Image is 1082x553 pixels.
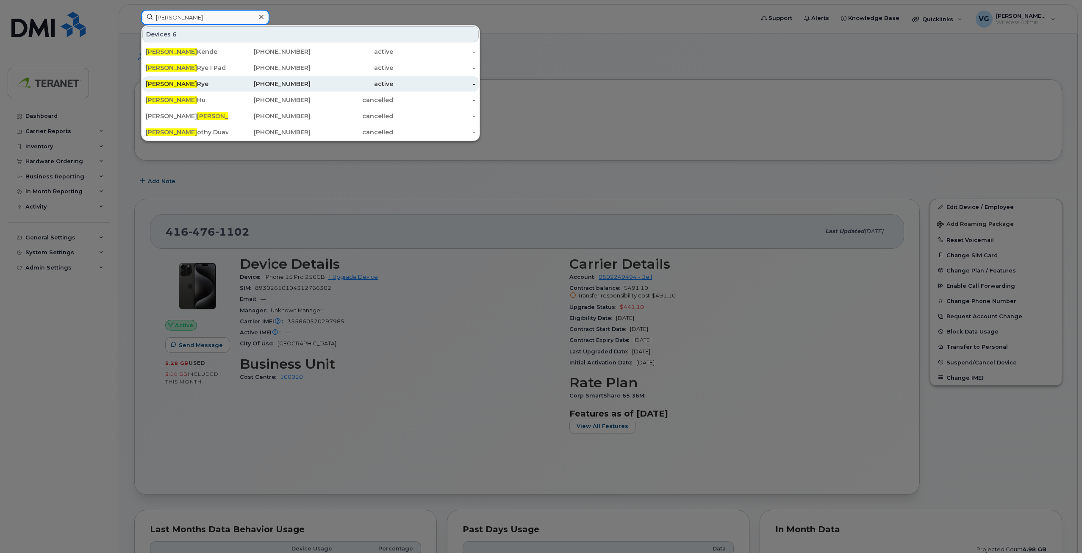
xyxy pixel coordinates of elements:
a: [PERSON_NAME]Kende[PHONE_NUMBER]active- [142,44,479,59]
div: othy Duavis [146,128,228,136]
div: [PHONE_NUMBER] [228,80,311,88]
a: [PERSON_NAME][PERSON_NAME]ariu[PHONE_NUMBER]cancelled- [142,108,479,124]
div: active [311,47,393,56]
div: cancelled [311,128,393,136]
span: [PERSON_NAME] [146,128,197,136]
span: [PERSON_NAME] [146,80,197,88]
div: Rye [146,80,228,88]
span: [PERSON_NAME] [197,112,248,120]
div: - [393,64,476,72]
div: [PHONE_NUMBER] [228,96,311,104]
div: [PHONE_NUMBER] [228,64,311,72]
span: [PERSON_NAME] [146,96,197,104]
div: [PHONE_NUMBER] [228,128,311,136]
a: [PERSON_NAME]Hu[PHONE_NUMBER]cancelled- [142,92,479,108]
div: cancelled [311,112,393,120]
div: - [393,47,476,56]
div: [PHONE_NUMBER] [228,47,311,56]
div: [PHONE_NUMBER] [228,112,311,120]
span: [PERSON_NAME] [146,64,197,72]
div: cancelled [311,96,393,104]
a: [PERSON_NAME]Rye I Pad[PHONE_NUMBER]active- [142,60,479,75]
a: [PERSON_NAME]Rye[PHONE_NUMBER]active- [142,76,479,92]
div: Devices [142,26,479,42]
div: - [393,112,476,120]
div: Kende [146,47,228,56]
div: - [393,128,476,136]
div: - [393,96,476,104]
a: [PERSON_NAME]othy Duavis[PHONE_NUMBER]cancelled- [142,125,479,140]
div: [PERSON_NAME] ariu [146,112,228,120]
div: Rye I Pad [146,64,228,72]
div: active [311,80,393,88]
span: [PERSON_NAME] [146,48,197,56]
div: active [311,64,393,72]
div: - [393,80,476,88]
span: 6 [172,30,177,39]
div: Hu [146,96,228,104]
